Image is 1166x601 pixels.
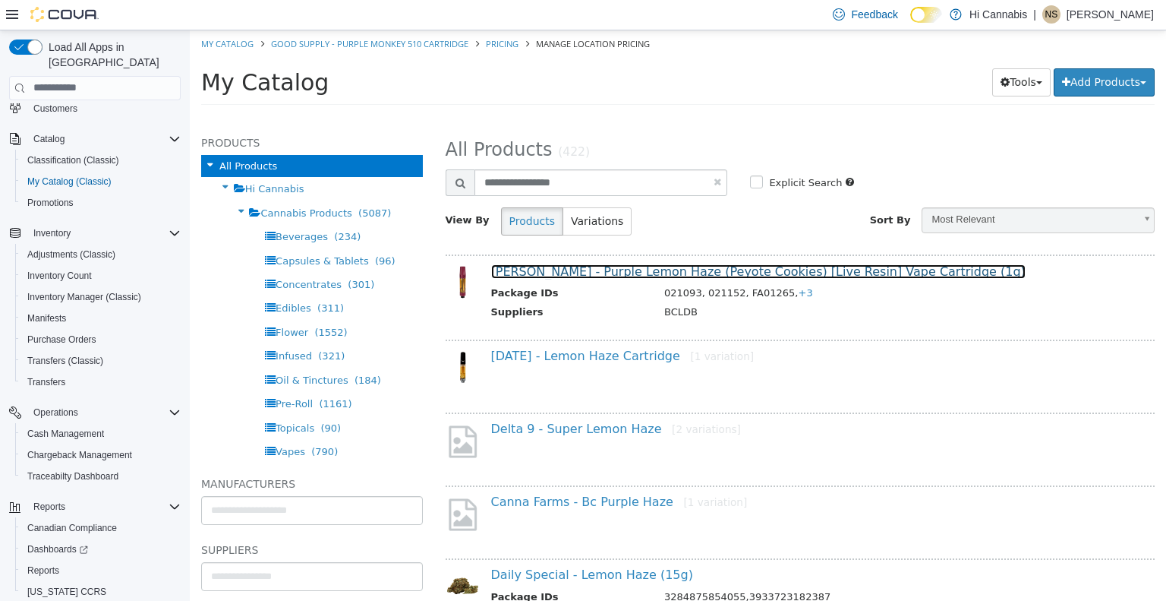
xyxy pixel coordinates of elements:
[11,39,139,65] span: My Catalog
[86,272,121,283] span: Edibles
[15,350,187,372] button: Transfers (Classic)
[71,177,162,188] span: Cannabis Products
[169,177,201,188] span: (5087)
[30,7,99,22] img: Cova
[21,172,118,191] a: My Catalog (Classic)
[1045,5,1058,24] span: NS
[21,331,102,349] a: Purchase Orders
[346,8,460,19] span: Manage Location Pricing
[86,248,152,260] span: Concentrates
[86,320,122,331] span: Infused
[575,145,652,160] label: Explicit Search
[21,267,98,285] a: Inventory Count
[27,176,112,188] span: My Catalog (Classic)
[301,537,503,552] a: Daily Special - Lemon Haze (15g)
[21,561,181,580] span: Reports
[301,391,551,406] a: Delta 9 - Super Lemon Haze[2 variations]
[27,565,59,577] span: Reports
[15,244,187,265] button: Adjustments (Classic)
[21,425,181,443] span: Cash Management
[129,368,162,379] span: (1161)
[15,171,187,192] button: My Catalog (Classic)
[15,423,187,444] button: Cash Management
[500,320,564,332] small: [1 variation]
[256,393,290,430] img: missing-image.png
[910,23,911,24] span: Dark Mode
[21,519,123,537] a: Canadian Compliance
[27,100,84,118] a: Customers
[256,109,363,130] span: All Products
[21,352,109,370] a: Transfers (Classic)
[494,466,558,478] small: [1 variation]
[11,511,233,529] h5: Suppliers
[15,466,187,487] button: Traceabilty Dashboard
[301,464,558,479] a: Canna Farms - Bc Purple Haze[1 variation]
[21,446,138,464] a: Chargeback Management
[11,8,64,19] a: My Catalog
[55,153,115,164] span: Hi Cannabis
[1067,5,1154,24] p: [PERSON_NAME]
[21,309,181,327] span: Manifests
[81,8,279,19] a: Good Supply - Purple Monkey 510 Cartridge
[33,501,65,513] span: Reports
[21,151,181,169] span: Classification (Classic)
[124,296,157,308] span: (1552)
[15,286,187,308] button: Inventory Manager (Classic)
[43,40,181,70] span: Load All Apps in [GEOGRAPHIC_DATA]
[15,517,187,539] button: Canadian Compliance
[15,539,187,560] a: Dashboards
[15,560,187,581] button: Reports
[21,245,181,264] span: Adjustments (Classic)
[21,331,181,349] span: Purchase Orders
[1042,5,1060,24] div: Nicole Sunderman
[463,274,950,293] td: BCLDB
[15,372,187,393] button: Transfers
[27,428,104,440] span: Cash Management
[30,130,87,141] span: All Products
[86,416,115,427] span: Vapes
[21,583,112,601] a: [US_STATE] CCRS
[296,8,329,19] a: Pricing
[21,172,181,191] span: My Catalog (Classic)
[256,539,290,573] img: 150
[86,296,118,308] span: Flower
[27,522,117,534] span: Canadian Compliance
[21,373,71,391] a: Transfers
[86,201,138,212] span: Beverages
[608,257,622,268] span: +3
[27,312,66,324] span: Manifests
[21,561,65,580] a: Reports
[256,466,290,503] img: missing-image.png
[27,99,181,118] span: Customers
[474,257,623,268] span: 021093, 021152, FA01265,
[463,559,950,578] td: 3284875854055,3933723182387
[27,403,84,422] button: Operations
[86,368,123,379] span: Pre-Roll
[21,309,72,327] a: Manifests
[11,103,233,122] h5: Products
[21,467,124,486] a: Traceabilty Dashboard
[301,559,464,578] th: Package IDs
[301,274,464,293] th: Suppliers
[482,393,551,405] small: [2 variations]
[27,197,74,209] span: Promotions
[256,320,290,354] img: 150
[15,265,187,286] button: Inventory Count
[21,467,181,486] span: Traceabilty Dashboard
[3,402,187,423] button: Operations
[15,329,187,350] button: Purchase Orders
[27,248,115,261] span: Adjustments (Classic)
[732,177,965,203] a: Most Relevant
[165,344,191,356] span: (184)
[15,444,187,466] button: Chargeback Management
[301,234,836,248] a: [PERSON_NAME] - Purple Lemon Haze (Peyote Cookies) [Live Resin] Vape Cartridge (1g)
[910,7,942,23] input: Dark Mode
[21,267,181,285] span: Inventory Count
[27,376,65,388] span: Transfers
[21,519,181,537] span: Canadian Compliance
[27,449,132,461] span: Chargeback Management
[21,194,80,212] a: Promotions
[21,288,147,306] a: Inventory Manager (Classic)
[185,225,206,236] span: (96)
[33,406,78,419] span: Operations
